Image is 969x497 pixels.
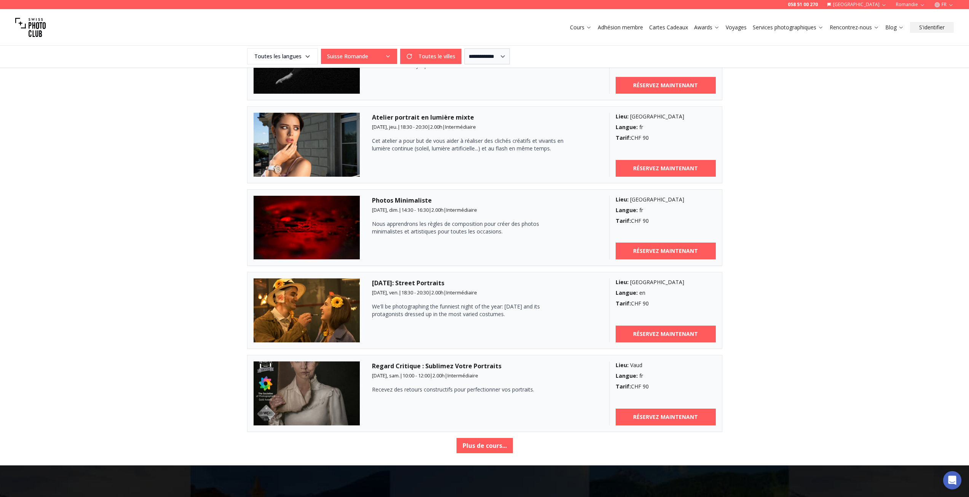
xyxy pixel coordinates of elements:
button: Rencontrez-nous [827,22,882,33]
button: Voyages [723,22,750,33]
b: Lieu : [616,278,629,286]
div: CHF [616,383,716,390]
a: Voyages [726,24,747,31]
span: [DATE], jeu. [372,123,397,130]
a: RÉSERVEZ MAINTENANT [616,243,716,259]
a: Adhésion membre [598,24,643,31]
img: Regard Critique : Sublimez Votre Portraits [254,361,360,425]
a: Blog [885,24,904,31]
button: Blog [882,22,907,33]
button: Suisse Romande [321,49,397,64]
a: Services photographiques [753,24,824,31]
b: Tarif : [616,300,631,307]
b: Lieu : [616,196,629,203]
div: CHF [616,134,716,142]
b: Lieu : [616,361,629,369]
a: RÉSERVEZ MAINTENANT [616,409,716,425]
a: RÉSERVEZ MAINTENANT [616,160,716,177]
b: Langue : [616,123,638,131]
div: fr [616,372,716,380]
span: [DATE], ven. [372,289,399,296]
button: Toutes les langues [247,48,318,64]
a: Cartes Cadeaux [649,24,688,31]
button: Toutes le villes [400,49,461,64]
button: Plus de cours... [457,438,513,453]
span: Intermédiaire [445,123,476,130]
button: Cartes Cadeaux [646,22,691,33]
p: Cet atelier a pour but de vous aider à réaliser des clichés créatifs et vivants en lumière contin... [372,137,570,152]
span: [DATE], dim. [372,206,399,213]
small: | | | [372,289,477,296]
span: 14:30 - 16:30 [401,206,429,213]
b: RÉSERVEZ MAINTENANT [633,413,698,421]
span: Intermédiaire [447,372,478,379]
a: Cours [570,24,592,31]
span: Intermédiaire [446,206,477,213]
a: RÉSERVEZ MAINTENANT [616,77,716,94]
b: Langue : [616,289,638,296]
div: Open Intercom Messenger [943,471,961,489]
h3: Photos Minimaliste [372,196,597,205]
h3: Atelier portrait en lumière mixte [372,113,597,122]
p: We'll be photographing the funniest night of the year: [DATE] and its protagonists dressed up in ... [372,303,570,318]
span: 2.00 h [431,289,444,296]
a: Rencontrez-nous [830,24,879,31]
b: RÉSERVEZ MAINTENANT [633,165,698,172]
img: Halloween: Street Portraits [254,278,360,342]
span: 2.00 h [431,206,444,213]
div: fr [616,206,716,214]
span: 90 [643,217,649,224]
span: 10:00 - 12:00 [402,372,430,379]
span: 90 [643,300,649,307]
img: Photos Minimaliste [254,196,360,260]
div: en [616,289,716,297]
span: 2.00 h [430,123,442,130]
span: Intermédiaire [446,289,477,296]
div: [GEOGRAPHIC_DATA] [616,196,716,203]
span: 18:30 - 20:30 [401,289,429,296]
h3: [DATE]: Street Portraits [372,278,597,288]
span: 18:30 - 20:30 [400,123,428,130]
p: Nous apprendrons les règles de composition pour créer des photos minimalistes et artistiques pour... [372,220,570,235]
span: 90 [643,134,649,141]
b: Langue : [616,206,638,214]
img: Atelier portrait en lumière mixte [254,113,360,177]
b: RÉSERVEZ MAINTENANT [633,330,698,338]
a: Awards [694,24,720,31]
small: | | | [372,372,478,379]
a: 058 51 00 270 [788,2,818,8]
button: S'identifier [910,22,954,33]
button: Awards [691,22,723,33]
span: Toutes les langues [248,50,317,63]
button: Adhésion membre [595,22,646,33]
small: | | | [372,206,477,213]
span: [DATE], sam. [372,372,400,379]
div: [GEOGRAPHIC_DATA] [616,278,716,286]
b: Lieu : [616,113,629,120]
b: RÉSERVEZ MAINTENANT [633,82,698,89]
b: Tarif : [616,134,631,141]
div: CHF [616,217,716,225]
div: CHF [616,300,716,307]
div: fr [616,123,716,131]
div: [GEOGRAPHIC_DATA] [616,113,716,120]
a: RÉSERVEZ MAINTENANT [616,326,716,342]
button: Services photographiques [750,22,827,33]
span: 2.00 h [433,372,445,379]
div: Vaud [616,361,716,369]
button: Cours [567,22,595,33]
img: Swiss photo club [15,12,46,43]
p: Recevez des retours constructifs pour perfectionner vos portraits. [372,386,570,393]
h3: Regard Critique : Sublimez Votre Portraits [372,361,597,371]
small: | | | [372,123,476,130]
b: RÉSERVEZ MAINTENANT [633,247,698,255]
b: Tarif : [616,217,631,224]
b: Langue : [616,372,638,379]
span: 90 [643,383,649,390]
b: Tarif : [616,383,631,390]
